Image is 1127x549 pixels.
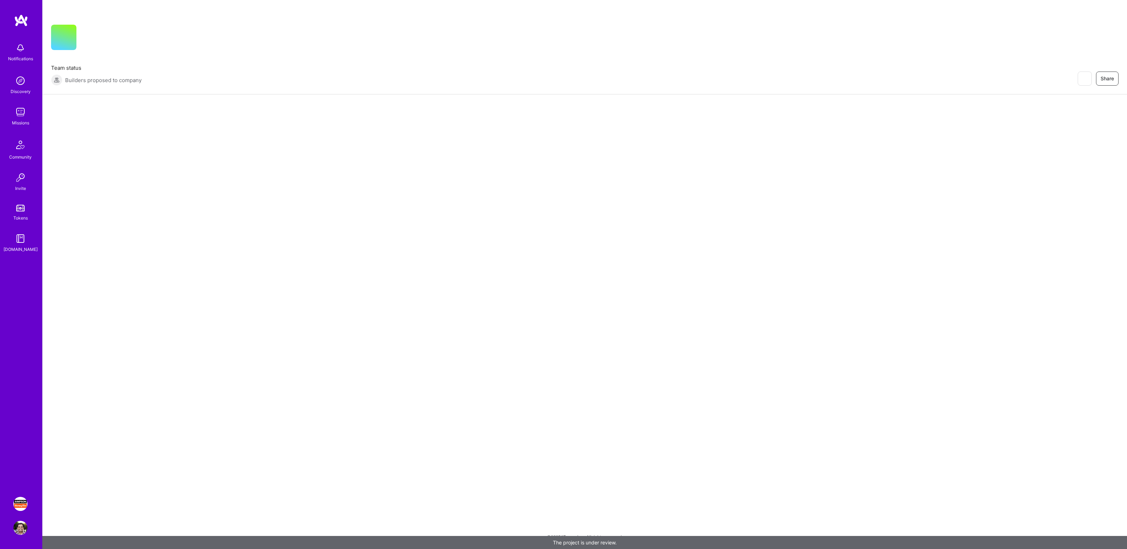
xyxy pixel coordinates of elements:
span: Builders proposed to company [65,76,142,84]
img: tokens [16,205,25,211]
span: Share [1101,75,1114,82]
i: icon EyeClosed [1082,76,1087,81]
img: teamwork [13,105,27,119]
div: Notifications [8,55,33,62]
div: Invite [15,185,26,192]
div: Tokens [13,214,28,222]
img: User Avatar [13,521,27,535]
div: Discovery [11,88,31,95]
img: discovery [13,74,27,88]
a: User Avatar [12,521,29,535]
div: Community [9,153,32,161]
button: Share [1096,72,1119,86]
i: icon CompanyGray [85,36,91,42]
div: [DOMAIN_NAME] [4,246,38,253]
img: guide book [13,232,27,246]
img: Invite [13,171,27,185]
a: Simpson Strong-Tie: Product Manager [12,497,29,511]
span: Team status [51,64,142,72]
img: Community [12,136,29,153]
div: The project is under review. [42,536,1127,549]
img: Builders proposed to company [51,74,62,86]
img: Simpson Strong-Tie: Product Manager [13,497,27,511]
img: logo [14,14,28,27]
img: bell [13,41,27,55]
div: Missions [12,119,29,127]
